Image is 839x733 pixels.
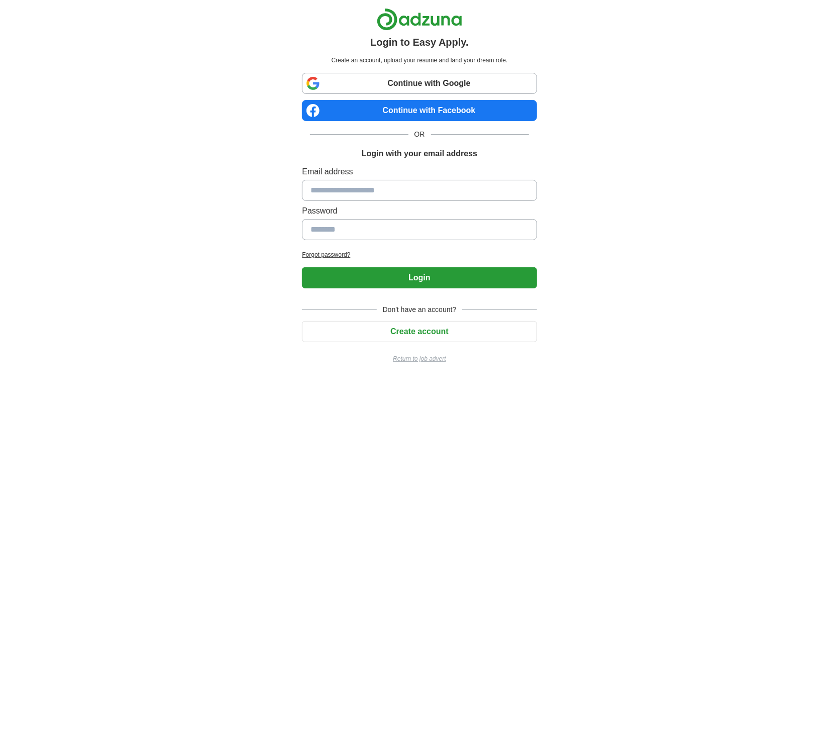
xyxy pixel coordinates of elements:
h1: Login with your email address [362,148,477,160]
span: Don't have an account? [377,304,463,315]
img: Adzuna logo [377,8,462,31]
button: Create account [302,321,537,342]
a: Create account [302,327,537,336]
a: Return to job advert [302,354,537,363]
a: Continue with Google [302,73,537,94]
span: OR [408,129,431,140]
a: Continue with Facebook [302,100,537,121]
label: Email address [302,166,537,178]
a: Forgot password? [302,250,537,259]
p: Create an account, upload your resume and land your dream role. [304,56,535,65]
button: Login [302,267,537,288]
h1: Login to Easy Apply. [370,35,469,50]
label: Password [302,205,537,217]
